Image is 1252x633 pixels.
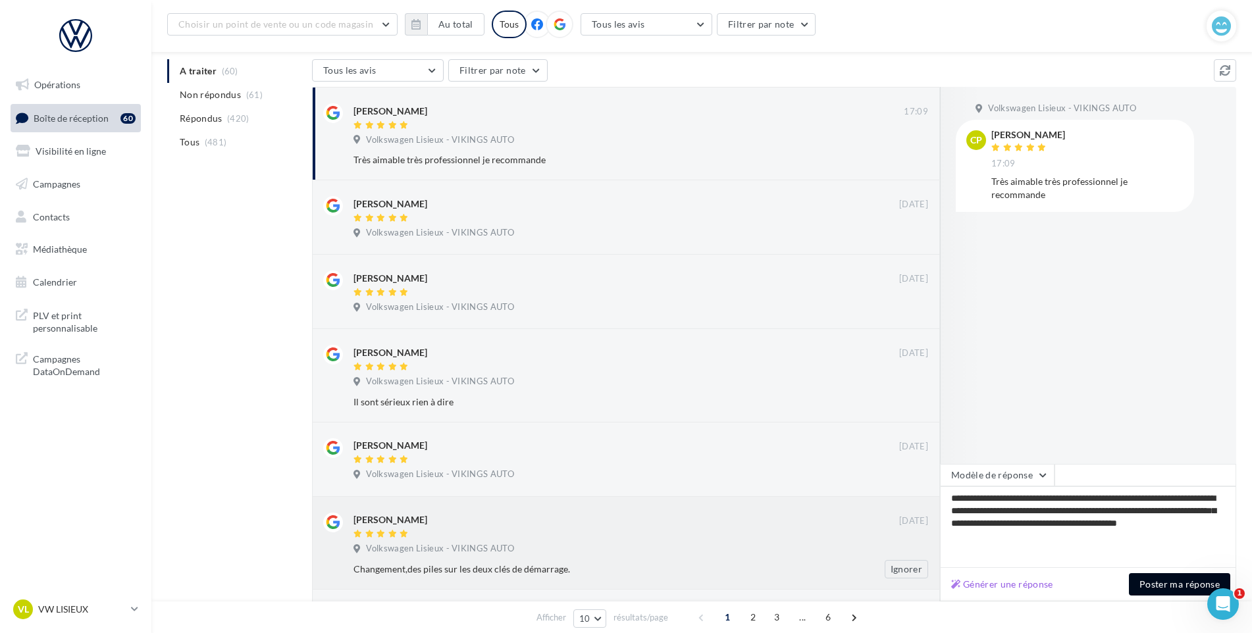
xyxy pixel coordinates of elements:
span: 6 [818,607,839,628]
button: Au total [405,13,484,36]
span: Tous les avis [592,18,645,30]
div: Tous [492,11,527,38]
button: Poster ma réponse [1129,573,1230,595]
button: Générer une réponse [946,576,1058,592]
span: Volkswagen Lisieux - VIKINGS AUTO [366,376,514,388]
button: Tous les avis [581,13,712,36]
span: 3 [766,607,787,628]
div: Très aimable très professionnel je recommande [991,175,1184,201]
p: VW LISIEUX [38,603,126,616]
span: Volkswagen Lisieux - VIKINGS AUTO [988,103,1136,114]
button: Choisir un point de vente ou un code magasin [167,13,398,36]
button: 10 [573,609,607,628]
span: VL [18,603,29,616]
span: (61) [246,89,263,100]
span: [DATE] [899,347,928,359]
a: Médiathèque [8,236,143,263]
a: Visibilité en ligne [8,138,143,165]
span: 1 [717,607,738,628]
span: (420) [227,113,249,124]
span: [DATE] [899,441,928,453]
button: Ignorer [885,560,928,578]
a: VL VW LISIEUX [11,597,141,622]
button: Filtrer par note [448,59,548,82]
span: Tous les avis [323,64,377,76]
span: Volkswagen Lisieux - VIKINGS AUTO [366,301,514,313]
button: Filtrer par note [717,13,816,36]
span: 17:09 [904,106,928,118]
a: Boîte de réception60 [8,104,143,132]
iframe: Intercom live chat [1207,588,1239,620]
span: Volkswagen Lisieux - VIKINGS AUTO [366,227,514,239]
span: 1 [1234,588,1245,599]
div: [PERSON_NAME] [353,105,427,118]
span: 17:09 [991,158,1016,170]
div: [PERSON_NAME] [353,439,427,452]
span: ... [792,607,813,628]
span: Visibilité en ligne [36,145,106,157]
span: Non répondus [180,88,241,101]
div: [PERSON_NAME] [353,272,427,285]
div: 60 [120,113,136,124]
div: [PERSON_NAME] [353,513,427,526]
span: [DATE] [899,515,928,527]
span: 2 [743,607,764,628]
button: Modèle de réponse [940,464,1055,486]
span: (481) [205,137,227,147]
span: Calendrier [33,276,77,288]
a: PLV et print personnalisable [8,301,143,340]
span: CP [970,134,982,147]
span: Boîte de réception [34,112,109,123]
div: [PERSON_NAME] [353,197,427,211]
span: Afficher [536,611,566,624]
a: Campagnes DataOnDemand [8,345,143,384]
div: [PERSON_NAME] [353,346,427,359]
span: Opérations [34,79,80,90]
div: Changement,des piles sur les deux clés de démarrage. [353,563,843,576]
span: PLV et print personnalisable [33,307,136,335]
span: Médiathèque [33,243,87,255]
button: Au total [427,13,484,36]
button: Tous les avis [312,59,444,82]
a: Campagnes [8,170,143,198]
span: Tous [180,136,199,149]
span: Répondus [180,112,222,125]
span: Volkswagen Lisieux - VIKINGS AUTO [366,134,514,146]
span: Campagnes [33,178,80,190]
div: Très aimable très professionnel je recommande [353,153,843,166]
a: Contacts [8,203,143,231]
span: Contacts [33,211,70,222]
a: Calendrier [8,268,143,296]
span: Campagnes DataOnDemand [33,350,136,378]
span: Choisir un point de vente ou un code magasin [178,18,373,30]
span: Volkswagen Lisieux - VIKINGS AUTO [366,543,514,555]
span: résultats/page [613,611,668,624]
span: [DATE] [899,199,928,211]
div: [PERSON_NAME] [991,130,1065,139]
a: Opérations [8,71,143,99]
div: Il sont sérieux rien à dire [353,395,843,409]
span: 10 [579,613,590,624]
span: Volkswagen Lisieux - VIKINGS AUTO [366,468,514,480]
span: [DATE] [899,273,928,285]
